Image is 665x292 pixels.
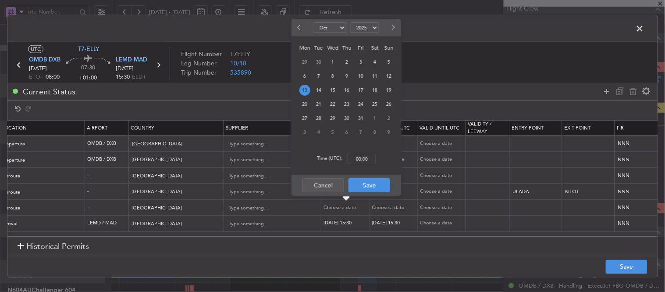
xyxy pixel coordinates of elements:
[327,127,338,138] span: 5
[313,85,324,96] span: 14
[341,127,352,138] span: 6
[299,127,310,138] span: 3
[299,113,310,124] span: 27
[384,99,395,110] span: 26
[351,22,379,33] select: Select year
[370,71,381,82] span: 11
[312,69,326,83] div: 7-10-2025
[313,99,324,110] span: 21
[368,41,382,55] div: Sat
[368,97,382,111] div: 25-10-2025
[298,97,312,111] div: 20-10-2025
[327,57,338,68] span: 1
[298,55,312,69] div: 29-9-2025
[512,124,544,131] span: Entry Point
[327,113,338,124] span: 29
[370,99,381,110] span: 25
[384,57,395,68] span: 5
[356,71,366,82] span: 10
[370,85,381,96] span: 18
[356,113,366,124] span: 31
[299,57,310,68] span: 29
[317,155,342,164] span: Time (UTC):
[340,83,354,97] div: 16-10-2025
[382,69,396,83] div: 12-10-2025
[298,125,312,139] div: 3-11-2025
[356,85,366,96] span: 17
[7,15,658,41] header: [GEOGRAPHIC_DATA]
[341,85,352,96] span: 16
[313,127,324,138] span: 4
[382,55,396,69] div: 5-10-2025
[606,260,647,274] button: Save
[354,55,368,69] div: 3-10-2025
[341,71,352,82] span: 9
[356,127,366,138] span: 7
[341,113,352,124] span: 30
[312,83,326,97] div: 14-10-2025
[298,69,312,83] div: 6-10-2025
[382,97,396,111] div: 26-10-2025
[565,124,591,131] span: Exit Point
[312,97,326,111] div: 21-10-2025
[384,71,395,82] span: 12
[312,55,326,69] div: 30-9-2025
[326,55,340,69] div: 1-10-2025
[354,125,368,139] div: 7-11-2025
[299,71,310,82] span: 6
[349,178,390,192] button: Save
[370,113,381,124] span: 1
[382,83,396,97] div: 19-10-2025
[314,22,346,33] select: Select month
[312,41,326,55] div: Tue
[617,204,658,211] input: NNN
[354,111,368,125] div: 31-10-2025
[302,178,344,192] button: Cancel
[313,71,324,82] span: 7
[326,125,340,139] div: 5-11-2025
[313,57,324,68] span: 30
[384,85,395,96] span: 19
[299,85,310,96] span: 13
[341,99,352,110] span: 23
[617,172,658,179] input: NNN
[368,55,382,69] div: 4-10-2025
[368,111,382,125] div: 1-11-2025
[327,85,338,96] span: 15
[356,99,366,110] span: 24
[617,140,658,147] input: NNN
[298,41,312,55] div: Mon
[354,83,368,97] div: 17-10-2025
[368,83,382,97] div: 18-10-2025
[617,156,658,163] input: NNN
[326,83,340,97] div: 15-10-2025
[340,125,354,139] div: 6-11-2025
[354,69,368,83] div: 10-10-2025
[312,111,326,125] div: 28-10-2025
[617,220,658,227] input: NNN
[368,69,382,83] div: 11-10-2025
[312,125,326,139] div: 4-11-2025
[348,154,376,164] input: --:--
[617,124,624,131] span: Fir
[340,97,354,111] div: 23-10-2025
[370,127,381,138] span: 8
[388,21,398,35] button: Next month
[327,71,338,82] span: 8
[340,111,354,125] div: 30-10-2025
[354,41,368,55] div: Fri
[617,188,658,195] input: NNN
[368,125,382,139] div: 8-11-2025
[356,57,366,68] span: 3
[340,41,354,55] div: Thu
[354,97,368,111] div: 24-10-2025
[326,97,340,111] div: 22-10-2025
[382,111,396,125] div: 2-11-2025
[326,41,340,55] div: Wed
[295,21,305,35] button: Previous month
[384,113,395,124] span: 2
[370,57,381,68] span: 4
[313,113,324,124] span: 28
[384,127,395,138] span: 9
[326,111,340,125] div: 29-10-2025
